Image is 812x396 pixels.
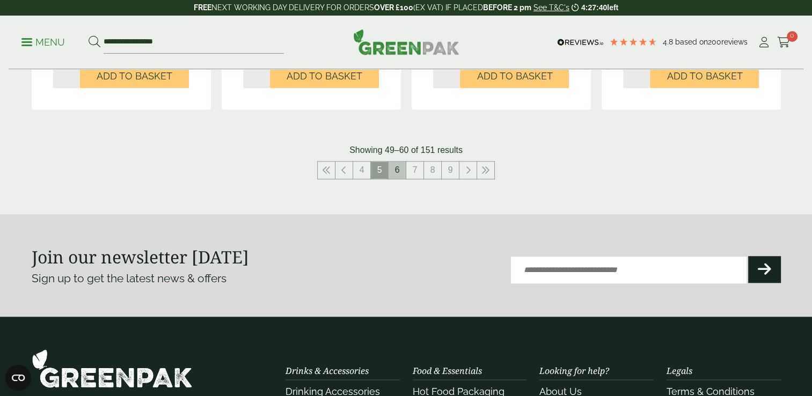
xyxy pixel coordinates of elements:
[460,62,569,88] button: Add to Basket
[757,37,771,48] i: My Account
[581,3,607,12] span: 4:27:40
[32,245,249,268] strong: Join our newsletter [DATE]
[406,162,423,179] a: 7
[353,162,370,179] a: 4
[97,70,172,82] span: Add to Basket
[32,349,193,388] img: GreenPak Supplies
[533,3,569,12] a: See T&C's
[5,365,31,391] button: Open CMP widget
[650,62,759,88] button: Add to Basket
[663,38,675,46] span: 4.8
[389,162,406,179] a: 6
[477,70,552,82] span: Add to Basket
[721,38,748,46] span: reviews
[194,3,211,12] strong: FREE
[21,36,65,49] p: Menu
[270,62,379,88] button: Add to Basket
[675,38,708,46] span: Based on
[777,34,791,50] a: 0
[557,39,604,46] img: REVIEWS.io
[80,62,189,88] button: Add to Basket
[609,37,657,47] div: 4.79 Stars
[32,270,369,287] p: Sign up to get the latest news & offers
[371,162,388,179] span: 5
[442,162,459,179] a: 9
[787,31,798,42] span: 0
[777,37,791,48] i: Cart
[353,29,459,55] img: GreenPak Supplies
[708,38,721,46] span: 200
[349,144,463,157] p: Showing 49–60 of 151 results
[21,36,65,47] a: Menu
[483,3,531,12] strong: BEFORE 2 pm
[287,70,362,82] span: Add to Basket
[374,3,413,12] strong: OVER £100
[424,162,441,179] a: 8
[667,70,742,82] span: Add to Basket
[607,3,618,12] span: left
